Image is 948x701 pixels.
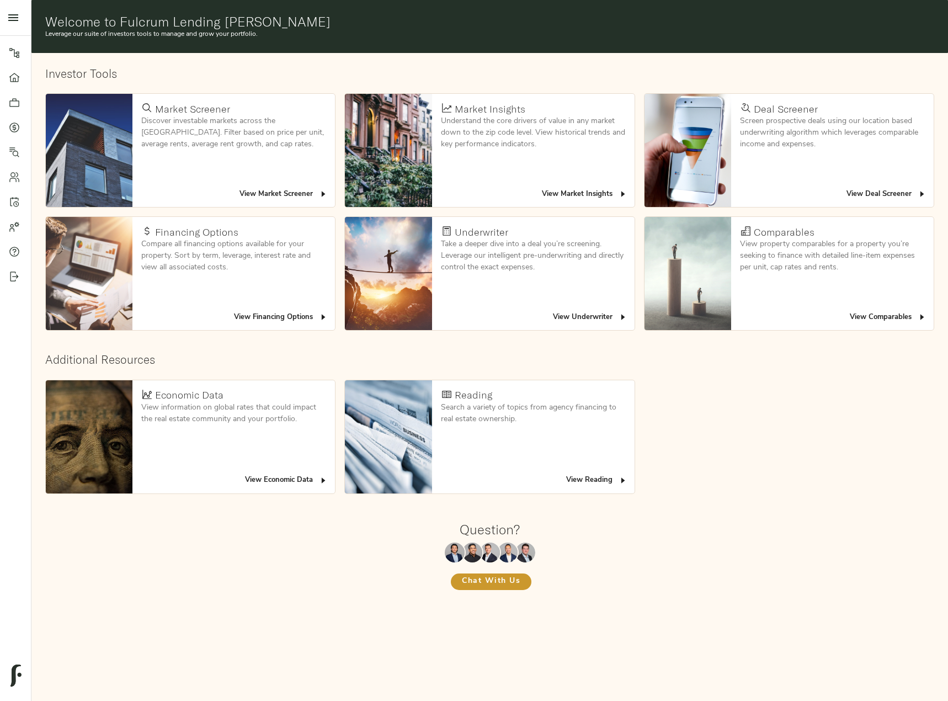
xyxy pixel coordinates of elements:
button: Chat With Us [451,573,531,590]
h4: Economic Data [155,389,223,401]
button: View Market Screener [237,186,331,203]
span: View Economic Data [245,474,328,487]
h1: Welcome to Fulcrum Lending [PERSON_NAME] [45,14,934,29]
p: Screen prospective deals using our location based underwriting algorithm which leverages comparab... [740,115,925,150]
img: Economic Data [46,380,132,493]
img: Underwriter [345,217,432,330]
h4: Market Insights [455,103,525,115]
span: Chat With Us [462,575,520,588]
img: Maxwell Wu [445,543,465,562]
h4: Deal Screener [754,103,818,115]
p: Leverage our suite of investors tools to manage and grow your portfolio. [45,29,934,39]
span: View Market Insights [542,188,627,201]
span: View Underwriter [553,311,627,324]
img: Richard Le [498,543,518,562]
button: View Market Insights [539,186,630,203]
button: View Deal Screener [844,186,929,203]
h4: Reading [455,389,492,401]
span: View Financing Options [234,311,328,324]
img: Market Insights [345,94,432,207]
p: View information on global rates that could impact the real estate community and your portfolio. [141,402,326,425]
img: Zach Frizzera [480,543,500,562]
p: Discover investable markets across the [GEOGRAPHIC_DATA]. Filter based on price per unit, average... [141,115,326,150]
h4: Market Screener [155,103,230,115]
button: View Underwriter [550,309,630,326]
img: Comparables [645,217,731,330]
img: Justin Stamp [515,543,535,562]
span: View Deal Screener [846,188,926,201]
h4: Comparables [754,226,814,238]
img: Kenneth Mendonça [462,543,482,562]
img: Reading [345,380,432,493]
p: Understand the core drivers of value in any market down to the zip code level. View historical tr... [441,115,626,150]
span: View Comparables [850,311,926,324]
p: Take a deeper dive into a deal you’re screening. Leverage our intelligent pre-underwriting and di... [441,238,626,273]
button: View Reading [563,472,630,489]
img: Market Screener [46,94,132,207]
h4: Financing Options [155,226,238,238]
h1: Question? [460,522,520,537]
h2: Additional Resources [45,353,934,367]
p: View property comparables for a property you’re seeking to finance with detailed line-item expens... [740,238,925,273]
h2: Investor Tools [45,67,934,81]
button: View Comparables [847,309,929,326]
span: View Market Screener [239,188,328,201]
span: View Reading [566,474,627,487]
button: View Financing Options [231,309,331,326]
img: Financing Options [46,217,132,330]
p: Compare all financing options available for your property. Sort by term, leverage, interest rate ... [141,238,326,273]
p: Search a variety of topics from agency financing to real estate ownership. [441,402,626,425]
h4: Underwriter [455,226,508,238]
button: View Economic Data [242,472,331,489]
img: Deal Screener [645,94,731,207]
